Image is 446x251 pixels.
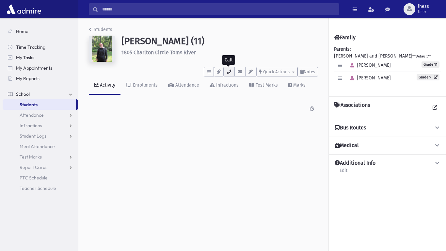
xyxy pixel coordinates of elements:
[121,36,318,47] h1: [PERSON_NAME] (11)
[3,89,78,99] a: School
[3,63,78,73] a: My Appointments
[121,49,318,56] h6: 1805 Charlton Circle Toms River
[347,62,391,68] span: [PERSON_NAME]
[263,69,290,74] span: Quick Actions
[418,4,429,9] span: lhess
[3,173,78,183] a: PTC Schedule
[256,67,297,76] button: Quick Actions
[304,69,315,74] span: Notes
[418,9,429,14] span: User
[334,46,441,91] div: [PERSON_NAME] and [PERSON_NAME]
[5,3,43,16] img: AdmirePro
[20,123,42,128] span: Infractions
[16,28,28,34] span: Home
[20,143,55,149] span: Meal Attendance
[16,75,40,81] span: My Reports
[429,102,441,114] a: View all Associations
[339,167,348,178] a: Edit
[89,27,112,32] a: Students
[163,76,204,95] a: Attendance
[334,102,370,114] h4: Associations
[99,82,115,88] div: Activity
[16,65,52,71] span: My Appointments
[335,125,366,131] h4: Bus Routes
[334,160,441,167] button: Additional Info
[3,141,78,152] a: Meal Attendance
[3,131,78,141] a: Student Logs
[20,175,48,181] span: PTC Schedule
[20,164,47,170] span: Report Cards
[222,55,235,65] div: Call
[3,162,78,173] a: Report Cards
[120,76,163,95] a: Enrollments
[89,36,115,62] img: w==
[3,120,78,131] a: Infractions
[16,55,34,60] span: My Tasks
[16,91,30,97] span: School
[3,99,76,110] a: Students
[132,82,158,88] div: Enrollments
[3,110,78,120] a: Attendance
[215,82,239,88] div: Infractions
[335,160,375,167] h4: Additional Info
[16,44,45,50] span: Time Tracking
[422,61,439,68] span: Grade 11
[292,82,306,88] div: Marks
[3,152,78,162] a: Test Marks
[347,75,391,81] span: [PERSON_NAME]
[3,73,78,84] a: My Reports
[20,112,44,118] span: Attendance
[3,26,78,37] a: Home
[297,67,318,76] button: Notes
[20,102,38,108] span: Students
[3,183,78,193] a: Teacher Schedule
[334,125,441,131] button: Bus Routes
[254,82,278,88] div: Test Marks
[3,42,78,52] a: Time Tracking
[334,34,356,41] h4: Family
[98,3,339,15] input: Search
[89,26,112,36] nav: breadcrumb
[334,142,441,149] button: Medical
[20,154,42,160] span: Test Marks
[20,133,46,139] span: Student Logs
[174,82,199,88] div: Attendance
[417,74,439,80] a: Grade 9
[20,185,56,191] span: Teacher Schedule
[204,76,244,95] a: Infractions
[335,142,359,149] h4: Medical
[3,52,78,63] a: My Tasks
[334,46,351,52] b: Parents:
[244,76,283,95] a: Test Marks
[283,76,311,95] a: Marks
[89,76,120,95] a: Activity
